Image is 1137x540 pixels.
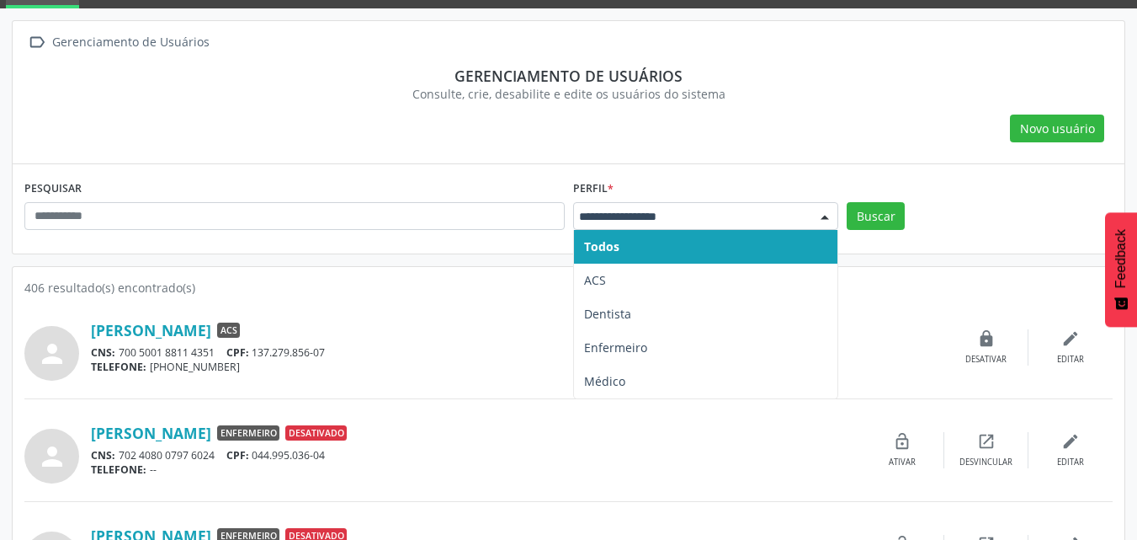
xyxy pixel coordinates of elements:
span: CNS: [91,448,115,462]
div: [PHONE_NUMBER] [91,360,944,374]
span: TELEFONE: [91,462,146,477]
button: Novo usuário [1010,115,1104,143]
i: person [37,441,67,472]
div: Gerenciamento de usuários [36,67,1101,85]
span: Enfermeiro [217,425,279,441]
div: Editar [1057,354,1084,366]
label: PESQUISAR [24,176,82,202]
span: CNS: [91,345,115,360]
span: Todos [584,238,619,254]
span: Médico [584,373,625,389]
i: edit [1061,432,1080,451]
i: person [37,339,67,369]
i:  [24,30,49,55]
div: Gerenciamento de Usuários [49,30,212,55]
div: -- [91,462,860,477]
a: [PERSON_NAME] [91,424,211,442]
div: Editar [1057,457,1084,468]
label: Perfil [573,176,614,202]
span: ACS [217,323,240,338]
div: Desvincular [959,457,1012,468]
span: Enfermeiro [584,340,647,356]
span: Novo usuário [1020,120,1095,137]
div: Ativar [889,457,916,468]
span: ACS [584,272,606,288]
div: Consulte, crie, desabilite e edite os usuários do sistema [36,85,1101,103]
span: Feedback [1113,229,1129,288]
button: Feedback - Mostrar pesquisa [1105,212,1137,327]
a:  Gerenciamento de Usuários [24,30,212,55]
button: Buscar [847,202,905,231]
i: lock_open [893,432,911,451]
span: TELEFONE: [91,360,146,374]
span: Desativado [285,425,347,441]
div: Desativar [965,354,1007,366]
div: 702 4080 0797 6024 044.995.036-04 [91,448,860,462]
i: lock [977,329,996,348]
i: open_in_new [977,432,996,451]
i: edit [1061,329,1080,348]
span: CPF: [226,448,249,462]
div: 406 resultado(s) encontrado(s) [24,279,1113,297]
div: 700 5001 8811 4351 137.279.856-07 [91,345,944,360]
span: CPF: [226,345,249,360]
span: Dentista [584,306,631,322]
a: [PERSON_NAME] [91,321,211,340]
